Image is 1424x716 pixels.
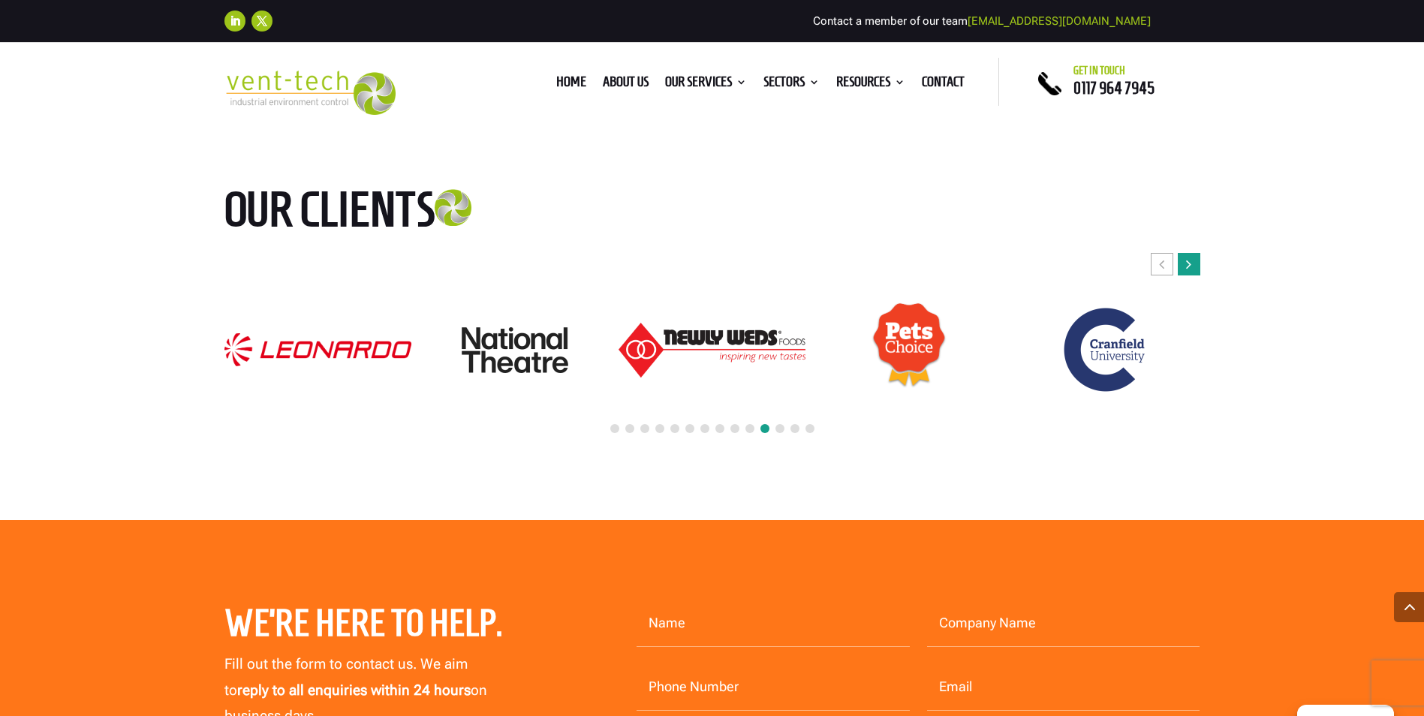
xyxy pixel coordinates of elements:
[813,14,1151,28] span: Contact a member of our team
[237,681,471,699] strong: reply to all enquiries within 24 hours
[224,184,547,242] h2: Our clients
[462,327,568,373] img: National Theatre
[224,332,411,367] div: 16 / 24
[251,11,272,32] a: Follow on X
[224,11,245,32] a: Follow on LinkedIn
[1073,79,1155,97] a: 0117 964 7945
[1057,301,1155,399] img: Cranfield University logo
[927,600,1200,647] input: Company Name
[637,600,910,647] input: Name
[922,77,965,93] a: Contact
[224,333,411,366] img: Logo_Leonardo
[618,322,805,378] div: 18 / 24
[1073,65,1125,77] span: Get in touch
[665,77,747,93] a: Our Services
[603,77,649,93] a: About us
[1012,300,1200,399] div: 20 / 24
[619,323,805,378] img: Newly-Weds_Logo
[815,302,1003,398] div: 19 / 24
[836,77,905,93] a: Resources
[872,302,947,397] img: Pets Choice
[421,326,609,374] div: 17 / 24
[1151,253,1173,275] div: Previous slide
[763,77,820,93] a: Sectors
[224,655,468,698] span: Fill out the form to contact us. We aim to
[1178,253,1200,275] div: Next slide
[224,600,537,653] h2: We’re here to help.
[556,77,586,93] a: Home
[927,664,1200,711] input: Email
[224,71,396,115] img: 2023-09-27T08_35_16.549ZVENT-TECH---Clear-background
[637,664,910,711] input: Phone Number
[968,14,1151,28] a: [EMAIL_ADDRESS][DOMAIN_NAME]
